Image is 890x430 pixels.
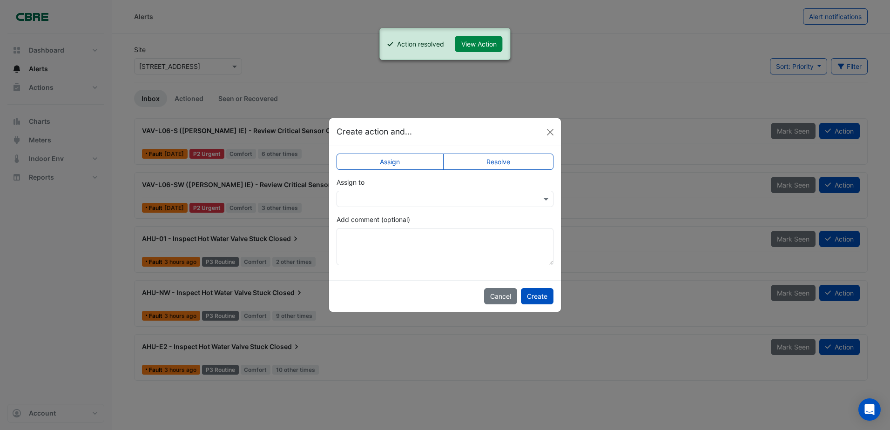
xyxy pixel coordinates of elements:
[858,398,881,421] div: Open Intercom Messenger
[337,154,444,170] label: Assign
[337,177,364,187] label: Assign to
[521,288,553,304] button: Create
[337,126,412,138] h5: Create action and...
[443,154,554,170] label: Resolve
[337,215,410,224] label: Add comment (optional)
[484,288,517,304] button: Cancel
[543,125,557,139] button: Close
[397,39,444,49] div: Action resolved
[455,36,503,52] button: View Action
